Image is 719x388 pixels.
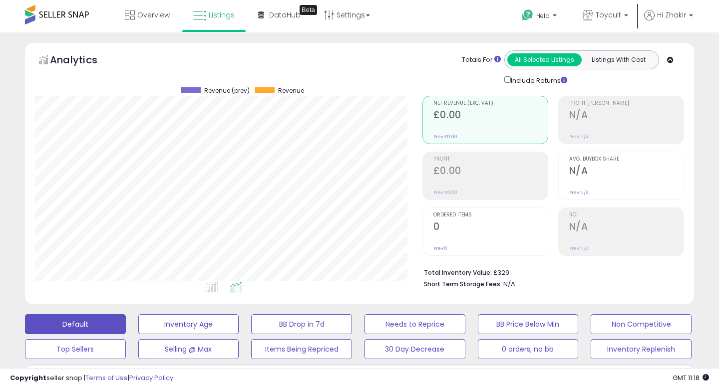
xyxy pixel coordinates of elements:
button: Items Being Repriced [251,339,352,359]
button: Listings With Cost [581,53,656,66]
small: Prev: £0.00 [433,134,457,140]
small: Prev: N/A [569,245,589,251]
button: BB Drop in 7d [251,314,352,334]
a: Terms of Use [85,373,128,383]
b: Short Term Storage Fees: [424,280,502,288]
button: 0 orders, no bb [478,339,579,359]
h2: N/A [569,221,684,234]
button: All Selected Listings [507,53,582,66]
h5: Analytics [50,53,117,69]
a: Privacy Policy [129,373,173,383]
span: Hi Zhakir [657,10,686,20]
button: BB Price Below Min [478,314,579,334]
button: 30 Day Decrease [364,339,465,359]
button: Inventory Replenish [591,339,692,359]
b: Total Inventory Value: [424,268,492,277]
h2: 0 [433,221,548,234]
small: Prev: £0.00 [433,190,457,195]
small: Prev: 0 [433,245,447,251]
span: Profit [PERSON_NAME] [569,101,684,106]
span: Overview [137,10,170,20]
span: Toycult [596,10,621,20]
div: Tooltip anchor [300,5,317,15]
div: Totals For [462,55,501,65]
span: Revenue (prev) [204,87,250,94]
button: Default [25,314,126,334]
span: Ordered Items [433,212,548,218]
h2: N/A [569,109,684,123]
span: Avg. Buybox Share [569,157,684,162]
button: Top Sellers [25,339,126,359]
small: Prev: N/A [569,134,589,140]
button: Non Competitive [591,314,692,334]
small: Prev: N/A [569,190,589,195]
button: Inventory Age [138,314,239,334]
span: Revenue [278,87,304,94]
h2: N/A [569,165,684,179]
div: seller snap | | [10,374,173,383]
span: 2025-10-11 11:18 GMT [673,373,709,383]
strong: Copyright [10,373,46,383]
span: N/A [503,279,515,289]
div: Include Returns [497,74,579,86]
h2: £0.00 [433,109,548,123]
span: DataHub [269,10,301,20]
span: Listings [209,10,235,20]
i: Get Help [521,9,534,21]
h2: £0.00 [433,165,548,179]
span: ROI [569,212,684,218]
button: Needs to Reprice [364,314,465,334]
a: Help [514,1,567,32]
li: £329 [424,266,677,278]
span: Net Revenue (Exc. VAT) [433,101,548,106]
span: Help [536,11,550,20]
a: Hi Zhakir [644,10,693,32]
span: Profit [433,157,548,162]
button: Selling @ Max [138,339,239,359]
